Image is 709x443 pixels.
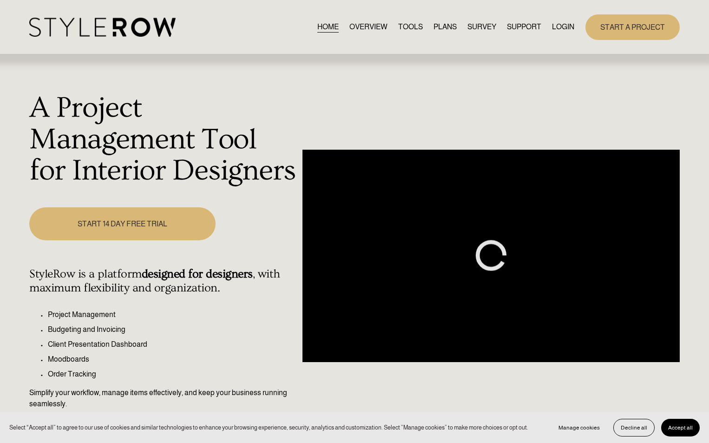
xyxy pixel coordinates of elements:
button: Manage cookies [551,419,607,436]
a: START 14 DAY FREE TRIAL [29,207,215,240]
p: Order Tracking [48,369,297,380]
p: Budgeting and Invoicing [48,324,297,335]
button: Accept all [661,419,700,436]
span: SUPPORT [507,21,541,33]
p: Moodboards [48,354,297,365]
span: Accept all [668,424,693,431]
a: OVERVIEW [349,21,387,33]
button: Decline all [613,419,655,436]
a: HOME [317,21,339,33]
a: SURVEY [467,21,496,33]
a: folder dropdown [507,21,541,33]
p: Project Management [48,309,297,320]
span: Decline all [621,424,647,431]
p: Select “Accept all” to agree to our use of cookies and similar technologies to enhance your brows... [9,423,528,432]
img: StyleRow [29,18,176,37]
p: Client Presentation Dashboard [48,339,297,350]
a: PLANS [433,21,457,33]
h1: A Project Management Tool for Interior Designers [29,93,297,187]
a: TOOLS [398,21,423,33]
p: Simplify your workflow, manage items effectively, and keep your business running seamlessly. [29,387,297,410]
strong: designed for designers [142,267,253,281]
span: Manage cookies [558,424,600,431]
a: LOGIN [552,21,574,33]
a: START A PROJECT [585,14,680,40]
h4: StyleRow is a platform , with maximum flexibility and organization. [29,267,297,295]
